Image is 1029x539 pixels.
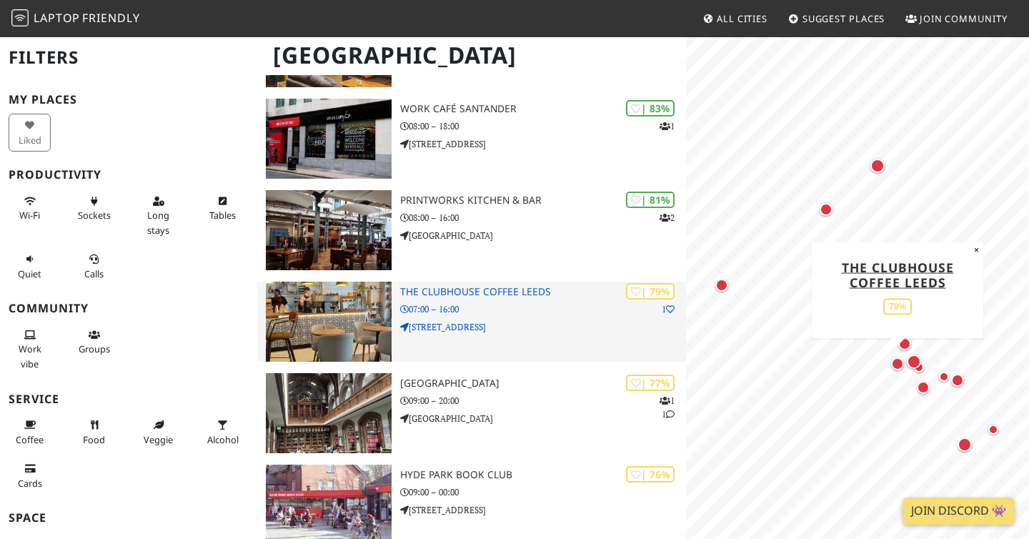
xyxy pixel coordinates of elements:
[18,477,42,490] span: Credit cards
[9,36,249,79] h2: Filters
[266,190,392,270] img: Printworks Kitchen & Bar
[9,457,51,495] button: Cards
[257,190,686,270] a: Printworks Kitchen & Bar | 81% 2 Printworks Kitchen & Bar 08:00 – 16:00 [GEOGRAPHIC_DATA]
[9,189,51,227] button: Wi-Fi
[895,335,914,353] div: Map marker
[16,433,44,446] span: Coffee
[79,342,110,355] span: Group tables
[626,283,675,300] div: | 79%
[9,93,249,107] h3: My Places
[11,9,29,26] img: LaptopFriendly
[202,413,244,451] button: Alcohol
[400,137,686,151] p: [STREET_ADDRESS]
[9,302,249,315] h3: Community
[985,421,1002,438] div: Map marker
[262,36,683,75] h1: [GEOGRAPHIC_DATA]
[9,413,51,451] button: Coffee
[868,156,888,176] div: Map marker
[137,413,179,451] button: Veggie
[970,242,983,257] button: Close popup
[144,433,173,446] span: Veggie
[626,100,675,117] div: | 83%
[817,200,835,219] div: Map marker
[400,302,686,316] p: 07:00 – 16:00
[400,229,686,242] p: [GEOGRAPHIC_DATA]
[73,247,115,285] button: Calls
[782,6,891,31] a: Suggest Places
[914,378,933,397] div: Map marker
[19,342,41,370] span: People working
[400,211,686,224] p: 08:00 – 16:00
[82,10,139,26] span: Friendly
[9,247,51,285] button: Quiet
[73,413,115,451] button: Food
[955,435,975,455] div: Map marker
[400,377,686,390] h3: [GEOGRAPHIC_DATA]
[137,189,179,242] button: Long stays
[717,12,767,25] span: All Cities
[400,503,686,517] p: [STREET_ADDRESS]
[257,373,686,453] a: Leeds Central Library | 77% 11 [GEOGRAPHIC_DATA] 09:00 – 20:00 [GEOGRAPHIC_DATA]
[626,466,675,483] div: | 76%
[712,276,731,295] div: Map marker
[147,209,169,236] span: Long stays
[802,12,885,25] span: Suggest Places
[209,209,236,222] span: Work-friendly tables
[400,394,686,407] p: 09:00 – 20:00
[83,433,105,446] span: Food
[888,355,907,373] div: Map marker
[400,103,686,115] h3: Work Café Santander
[400,119,686,133] p: 08:00 – 18:00
[18,267,41,280] span: Quiet
[626,192,675,208] div: | 81%
[266,99,392,179] img: Work Café Santander
[900,6,1013,31] a: Join Community
[207,433,239,446] span: Alcohol
[202,189,244,227] button: Tables
[11,6,140,31] a: LaptopFriendly LaptopFriendly
[73,189,115,227] button: Sockets
[697,6,773,31] a: All Cities
[73,323,115,361] button: Groups
[662,302,675,316] p: 1
[400,320,686,334] p: [STREET_ADDRESS]
[920,12,1008,25] span: Join Community
[257,99,686,179] a: Work Café Santander | 83% 1 Work Café Santander 08:00 – 18:00 [STREET_ADDRESS]
[660,394,675,421] p: 1 1
[935,368,953,385] div: Map marker
[257,282,686,362] a: The Clubhouse Coffee Leeds | 79% 1 The Clubhouse Coffee Leeds 07:00 – 16:00 [STREET_ADDRESS]
[266,282,392,362] img: The Clubhouse Coffee Leeds
[34,10,80,26] span: Laptop
[9,392,249,406] h3: Service
[903,498,1015,525] a: Join Discord 👾
[660,119,675,133] p: 1
[948,371,967,390] div: Map marker
[84,267,104,280] span: Video/audio calls
[400,286,686,298] h3: The Clubhouse Coffee Leeds
[400,485,686,499] p: 09:00 – 00:00
[9,511,249,525] h3: Space
[883,298,912,315] div: 79%
[19,209,40,222] span: Stable Wi-Fi
[9,323,51,375] button: Work vibe
[842,258,954,290] a: The Clubhouse Coffee Leeds
[266,373,392,453] img: Leeds Central Library
[400,412,686,425] p: [GEOGRAPHIC_DATA]
[9,168,249,182] h3: Productivity
[78,209,111,222] span: Power sockets
[904,352,924,372] div: Map marker
[626,375,675,391] div: | 77%
[400,194,686,207] h3: Printworks Kitchen & Bar
[910,359,928,376] div: Map marker
[400,469,686,481] h3: Hyde Park Book Club
[660,211,675,224] p: 2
